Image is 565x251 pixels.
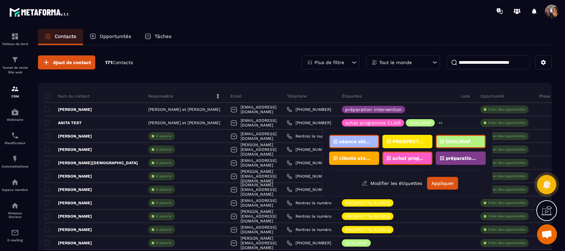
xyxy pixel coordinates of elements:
p: Créer des opportunités [488,241,525,245]
div: Ouvrir le chat [537,224,557,244]
p: Nom du contact [45,93,90,99]
p: [PERSON_NAME][DEMOGRAPHIC_DATA] [45,160,138,166]
p: [PERSON_NAME] [45,107,92,112]
p: préparation intervention [446,156,478,161]
p: À associe [156,227,172,232]
button: Modifier les étiquettes [357,177,427,189]
a: [PHONE_NUMBER] [287,187,331,192]
p: CRM [2,94,28,98]
a: [PHONE_NUMBER] [287,147,331,152]
p: Opportunités [100,33,131,39]
p: GOALMAP [409,120,431,125]
p: Tunnel de vente Site web [2,65,28,75]
a: formationformationCRM [2,80,28,103]
p: ANITA TEST [45,120,82,125]
p: préparation intervention [345,107,402,112]
img: automations [11,108,19,116]
a: [PHONE_NUMBER] [287,160,331,166]
img: social-network [11,202,19,210]
p: À associe [156,161,172,165]
p: [PERSON_NAME] et [PERSON_NAME] [148,120,220,125]
p: PROSPECTS ACMES [345,201,390,205]
p: À associe [156,147,172,152]
span: Contacts [112,60,133,65]
a: Contacts [38,29,83,45]
p: Webinaire [2,118,28,121]
p: Étiquettes [342,93,362,99]
p: Créer des opportunités [488,147,525,152]
button: Appliquer [427,177,458,190]
p: séance shiatsu-sophro [339,139,371,144]
a: Opportunités [83,29,138,45]
img: automations [11,178,19,186]
a: [PHONE_NUMBER] [287,107,331,112]
p: Liste [461,93,470,99]
a: automationsautomationsWebinaire [2,103,28,127]
p: Créer des opportunités [488,214,525,219]
img: formation [11,32,19,40]
a: automationsautomationsAutomatisations [2,150,28,173]
a: [PHONE_NUMBER] [287,120,331,125]
p: Opportunité [480,93,504,99]
p: Responsable [148,93,173,99]
p: Espace membre [2,188,28,192]
p: Créer des opportunités [488,107,525,112]
p: Tâches [155,33,172,39]
a: schedulerschedulerPlanificateur [2,127,28,150]
p: Automatisations [2,165,28,168]
p: PROSPECTS ACMES [345,214,390,219]
p: [PERSON_NAME] [45,240,92,246]
img: email [11,229,19,237]
p: Créer des opportunités [488,201,525,205]
p: [PERSON_NAME] [45,134,92,139]
p: À associe [156,174,172,179]
span: Ajout de contact [53,59,91,66]
p: Tout le monde [379,60,412,65]
p: Email [231,93,242,99]
p: Créer des opportunités [488,227,525,232]
p: À associe [156,201,172,205]
p: [PERSON_NAME] [45,227,92,232]
a: formationformationTunnel de vente Site web [2,51,28,80]
p: achat programme CLAIR [392,156,425,161]
p: Créer des opportunités [488,134,525,139]
p: 171 [105,59,133,66]
p: Planificateur [2,141,28,145]
p: clients ateliers présentiels acmés [339,156,371,161]
p: PROSPECTS ACMES [392,139,425,144]
p: [PERSON_NAME] [45,214,92,219]
a: automationsautomationsEspace membre [2,173,28,197]
p: À associe [156,241,172,245]
img: automations [11,155,19,163]
img: formation [11,85,19,93]
p: E-mailing [2,238,28,242]
img: formation [11,56,19,64]
a: [PHONE_NUMBER] [287,240,331,246]
p: PROSPECTS ACMES [345,227,390,232]
p: [PERSON_NAME] [45,200,92,206]
p: À associe [156,214,172,219]
p: Plus de filtre [314,60,344,65]
p: GOALMAP [345,241,367,245]
button: Ajout de contact [38,55,95,69]
img: scheduler [11,132,19,140]
p: Contacts [55,33,76,39]
a: Tâches [138,29,178,45]
p: Phase [539,93,550,99]
p: Tableau de bord [2,42,28,46]
p: [PERSON_NAME] [45,187,92,192]
p: À associe [156,187,172,192]
p: Créer des opportunités [488,174,525,179]
a: social-networksocial-networkRéseaux Sociaux [2,197,28,224]
a: [PHONE_NUMBER] [287,174,331,179]
p: Créer des opportunités [488,161,525,165]
a: formationformationTableau de bord [2,27,28,51]
p: À associe [156,134,172,139]
p: Créer des opportunités [488,187,525,192]
p: GOALMAP [446,139,471,144]
a: emailemailE-mailing [2,224,28,247]
p: Téléphone [287,93,307,99]
p: +1 [436,119,444,127]
p: [PERSON_NAME] [45,174,92,179]
p: Réseaux Sociaux [2,211,28,219]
